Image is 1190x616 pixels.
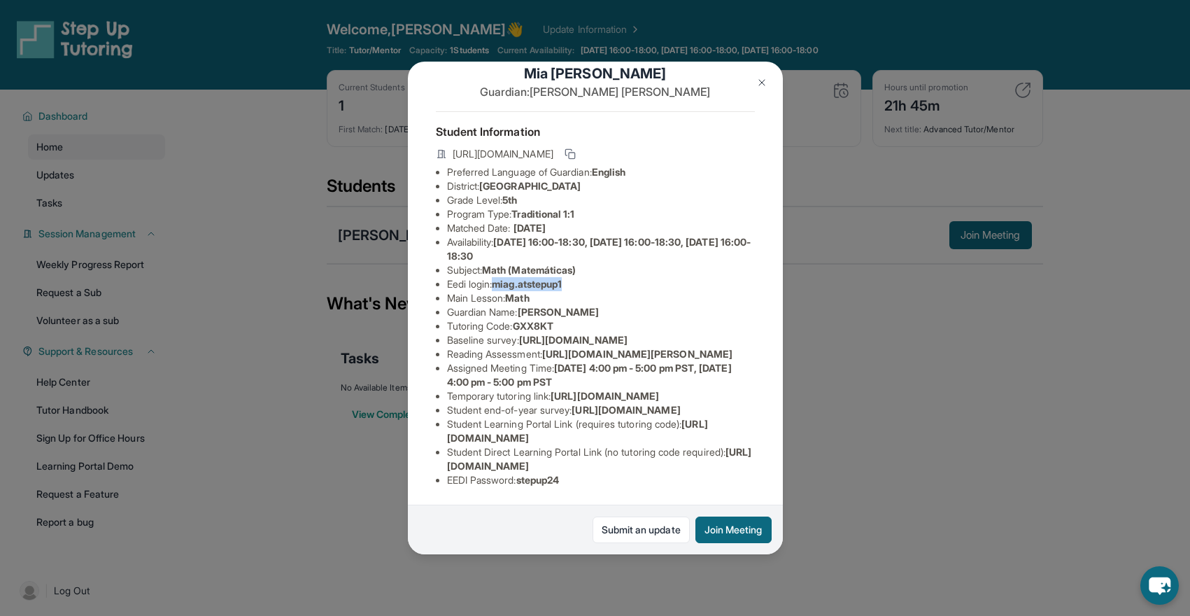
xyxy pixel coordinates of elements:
[505,292,529,304] span: Math
[447,403,755,417] li: Student end-of-year survey :
[447,319,755,333] li: Tutoring Code :
[447,291,755,305] li: Main Lesson :
[447,221,755,235] li: Matched Date:
[447,235,755,263] li: Availability:
[542,348,732,360] span: [URL][DOMAIN_NAME][PERSON_NAME]
[479,180,581,192] span: [GEOGRAPHIC_DATA]
[436,83,755,100] p: Guardian: [PERSON_NAME] [PERSON_NAME]
[447,305,755,319] li: Guardian Name :
[447,389,755,403] li: Temporary tutoring link :
[1140,566,1179,605] button: chat-button
[572,404,680,416] span: [URL][DOMAIN_NAME]
[513,222,546,234] span: [DATE]
[436,123,755,140] h4: Student Information
[551,390,659,402] span: [URL][DOMAIN_NAME]
[593,517,690,543] a: Submit an update
[436,64,755,83] h1: Mia [PERSON_NAME]
[695,517,772,543] button: Join Meeting
[453,147,553,161] span: [URL][DOMAIN_NAME]
[519,334,628,346] span: [URL][DOMAIN_NAME]
[447,347,755,361] li: Reading Assessment :
[502,194,517,206] span: 5th
[562,146,579,162] button: Copy link
[447,179,755,193] li: District:
[447,193,755,207] li: Grade Level:
[592,166,626,178] span: English
[447,277,755,291] li: Eedi login :
[447,333,755,347] li: Baseline survey :
[756,77,767,88] img: Close Icon
[447,236,751,262] span: [DATE] 16:00-18:30, [DATE] 16:00-18:30, [DATE] 16:00-18:30
[447,473,755,487] li: EEDI Password :
[447,207,755,221] li: Program Type:
[447,361,755,389] li: Assigned Meeting Time :
[492,278,562,290] span: miag.atstepup1
[511,208,574,220] span: Traditional 1:1
[447,362,732,388] span: [DATE] 4:00 pm - 5:00 pm PST, [DATE] 4:00 pm - 5:00 pm PST
[482,264,576,276] span: Math (Matemáticas)
[518,306,600,318] span: [PERSON_NAME]
[447,165,755,179] li: Preferred Language of Guardian:
[516,474,560,486] span: stepup24
[447,417,755,445] li: Student Learning Portal Link (requires tutoring code) :
[447,445,755,473] li: Student Direct Learning Portal Link (no tutoring code required) :
[513,320,553,332] span: GXX8KT
[447,263,755,277] li: Subject :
